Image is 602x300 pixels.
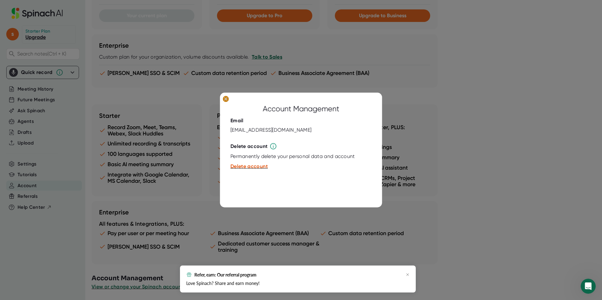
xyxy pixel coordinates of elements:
iframe: Intercom live chat [581,279,596,294]
div: Account Management [263,103,339,114]
div: Permanently delete your personal data and account [230,153,355,160]
span: Delete account [230,163,268,169]
button: Delete account [230,163,268,170]
div: Email [230,118,244,124]
div: [EMAIL_ADDRESS][DOMAIN_NAME] [230,127,311,133]
div: Delete account [230,143,267,150]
